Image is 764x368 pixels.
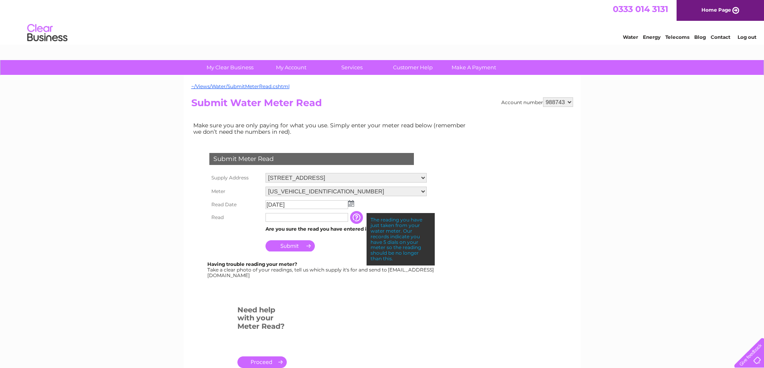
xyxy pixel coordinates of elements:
td: Are you sure the read you have entered is correct? [263,224,429,234]
h2: Submit Water Meter Read [191,97,573,113]
a: Log out [738,34,756,40]
a: My Account [258,60,324,75]
th: Supply Address [207,171,263,185]
a: My Clear Business [197,60,263,75]
a: Contact [711,34,730,40]
a: Water [623,34,638,40]
a: Services [319,60,385,75]
a: ~/Views/Water/SubmitMeterRead.cshtml [191,83,290,89]
a: Blog [694,34,706,40]
a: Telecoms [665,34,689,40]
th: Read Date [207,198,263,211]
input: Submit [265,240,315,251]
b: Having trouble reading your meter? [207,261,297,267]
img: logo.png [27,21,68,45]
a: 0333 014 3131 [613,4,668,14]
div: Clear Business is a trading name of Verastar Limited (registered in [GEOGRAPHIC_DATA] No. 3667643... [193,4,572,39]
div: Take a clear photo of your readings, tell us which supply it's for and send to [EMAIL_ADDRESS][DO... [207,261,435,278]
img: ... [348,200,354,207]
th: Read [207,211,263,224]
div: The reading you have just taken from your water meter. Our records indicate you have 5 dials on y... [367,213,435,265]
th: Meter [207,185,263,198]
a: . [237,356,287,368]
div: Account number [501,97,573,107]
a: Energy [643,34,661,40]
h3: Need help with your Meter Read? [237,304,287,335]
div: Submit Meter Read [209,153,414,165]
a: Make A Payment [441,60,507,75]
td: Make sure you are only paying for what you use. Simply enter your meter read below (remember we d... [191,120,472,137]
a: Customer Help [380,60,446,75]
input: Information [350,211,365,224]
